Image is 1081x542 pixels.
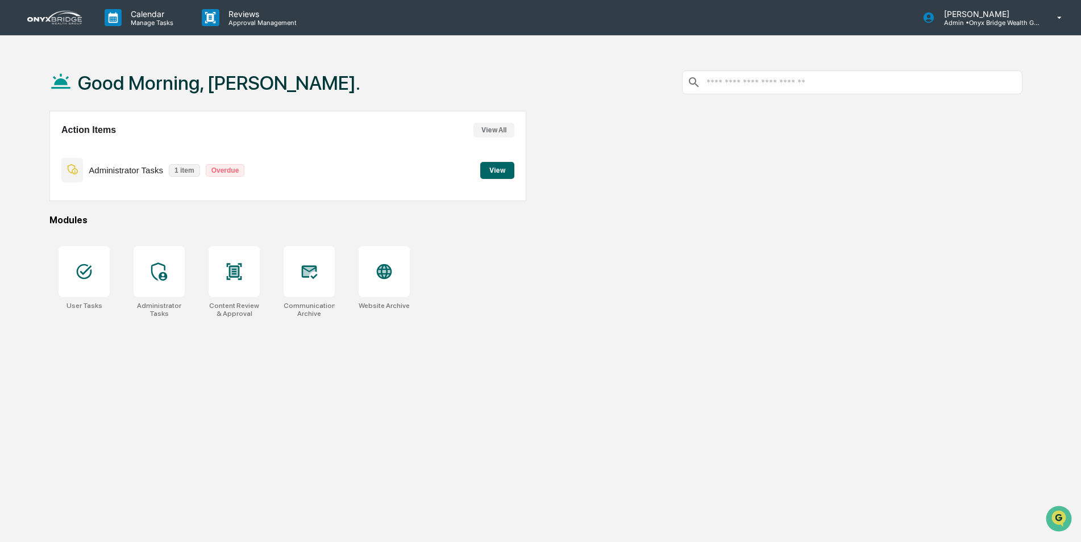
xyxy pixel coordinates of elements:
p: Approval Management [219,19,302,27]
button: View All [473,123,514,137]
p: Admin • Onyx Bridge Wealth Group LLC [935,19,1041,27]
p: Calendar [122,9,179,19]
div: 🗄️ [82,144,92,153]
div: Administrator Tasks [134,302,185,318]
div: Website Archive [359,302,410,310]
div: Start new chat [39,87,186,98]
div: Content Review & Approval [209,302,260,318]
img: logo [27,11,82,24]
p: Administrator Tasks [89,165,163,175]
button: View [480,162,514,179]
input: Clear [30,52,188,64]
iframe: Open customer support [1045,505,1075,535]
div: Modules [49,215,1022,226]
a: View [480,164,514,175]
h1: Good Morning, [PERSON_NAME]. [78,72,360,94]
span: Attestations [94,143,141,155]
div: We're available if you need us! [39,98,144,107]
a: 🖐️Preclearance [7,139,78,159]
a: 🗄️Attestations [78,139,145,159]
p: [PERSON_NAME] [935,9,1041,19]
p: Overdue [206,164,245,177]
h2: Action Items [61,125,116,135]
div: 🔎 [11,166,20,175]
div: 🖐️ [11,144,20,153]
p: How can we help? [11,24,207,42]
span: Preclearance [23,143,73,155]
a: 🔎Data Lookup [7,160,76,181]
button: Start new chat [193,90,207,104]
div: User Tasks [66,302,102,310]
p: Reviews [219,9,302,19]
img: 1746055101610-c473b297-6a78-478c-a979-82029cc54cd1 [11,87,32,107]
a: Powered byPylon [80,192,138,201]
span: Data Lookup [23,165,72,176]
p: Manage Tasks [122,19,179,27]
div: Communications Archive [284,302,335,318]
p: 1 item [169,164,200,177]
span: Pylon [113,193,138,201]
